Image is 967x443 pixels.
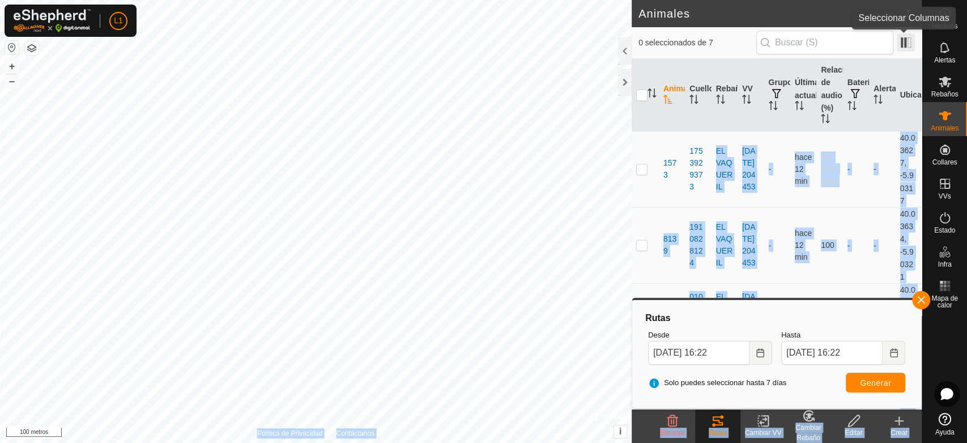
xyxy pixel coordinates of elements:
[934,226,955,234] font: Estado
[5,60,19,73] button: +
[900,209,915,281] font: 40.03634, -5.90321
[14,9,91,32] img: Logotipo de Gallagher
[648,331,670,339] font: Desde
[689,222,702,267] font: 1910828124
[922,408,967,440] a: Ayuda
[769,164,772,174] font: -
[336,429,374,437] font: Contáctanos
[795,153,812,185] span: 12 de agosto de 2025, 16:10
[821,116,830,125] p-sorticon: Activar para ordenar
[742,146,755,191] a: [DATE] 204453
[821,153,838,185] font: Por confirmar
[689,84,714,93] font: Cuello
[935,428,955,436] font: Ayuda
[904,7,910,20] font: 7
[716,84,745,93] font: Rebaño
[742,96,751,106] p-sorticon: Activar para ordenar
[769,103,778,112] p-sorticon: Activar para ordenar
[664,378,786,387] font: Solo puedes seleccionar hasta 7 días
[874,96,883,106] p-sorticon: Activar para ordenar
[5,41,19,54] button: Restablecer mapa
[821,65,854,112] font: Relación de audio (%)
[932,158,957,166] font: Collares
[938,192,951,200] font: VVs
[934,56,955,64] font: Alertas
[716,222,733,267] font: EL VAQUERIL
[645,313,670,323] font: Rutas
[336,428,374,438] a: Contáctanos
[663,84,690,93] font: Animal
[638,7,690,20] font: Animales
[742,292,755,337] a: [DATE] 204453
[781,331,800,339] font: Hasta
[847,78,874,87] font: Batería
[846,373,905,393] button: Generar
[689,292,702,337] font: 0109774019
[795,229,812,261] font: hace 12 min
[874,84,900,93] font: Alertas
[709,429,726,437] font: Rutas
[931,294,958,309] font: Mapa de calor
[795,103,804,112] p-sorticon: Activar para ordenar
[932,22,957,30] font: Horarios
[931,124,959,132] font: Animales
[742,84,753,93] font: VV
[883,341,905,365] button: Elija fecha
[749,341,772,365] button: Elija fecha
[689,146,702,191] font: 1753929373
[716,292,733,337] font: EL VAQUERIL
[847,241,850,250] font: -
[900,90,938,99] font: Ubicación
[900,133,915,205] font: 40.03627, -5.90317
[663,96,672,106] p-sorticon: Activar para ordenar
[619,427,621,436] font: i
[847,103,857,112] p-sorticon: Activar para ordenar
[716,146,733,191] font: EL VAQUERIL
[756,31,893,54] input: Buscar (S)
[742,222,755,267] a: [DATE] 204453
[938,260,951,268] font: Infra
[845,429,862,437] font: Editar
[257,429,322,437] font: Política de Privacidad
[660,429,684,437] font: Eliminar
[891,429,908,437] font: Crear
[25,41,39,55] button: Capas del Mapa
[821,241,834,250] font: 100
[9,60,15,72] font: +
[647,90,657,99] p-sorticon: Activar para ordenar
[745,429,782,437] font: Cambiar VV
[860,378,891,387] font: Generar
[847,164,850,174] font: -
[689,96,698,106] p-sorticon: Activar para ordenar
[900,285,915,345] font: 40.03166, -5.9174
[114,16,123,25] font: L1
[874,164,876,174] font: -
[769,78,797,87] font: Grupos
[663,158,676,179] font: 1573
[874,241,876,250] font: -
[795,424,821,442] font: Cambiar Rebaño
[663,234,676,255] font: 8139
[795,229,812,261] span: 12 de agosto de 2025, 16:10
[795,153,812,185] font: hace 12 min
[795,78,845,99] font: Última actualización
[638,38,713,47] font: 0 seleccionados de 7
[716,96,725,106] p-sorticon: Activar para ordenar
[5,74,19,88] button: –
[614,425,627,438] button: i
[769,241,772,250] font: -
[9,75,15,87] font: –
[257,428,322,438] a: Política de Privacidad
[931,90,958,98] font: Rebaños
